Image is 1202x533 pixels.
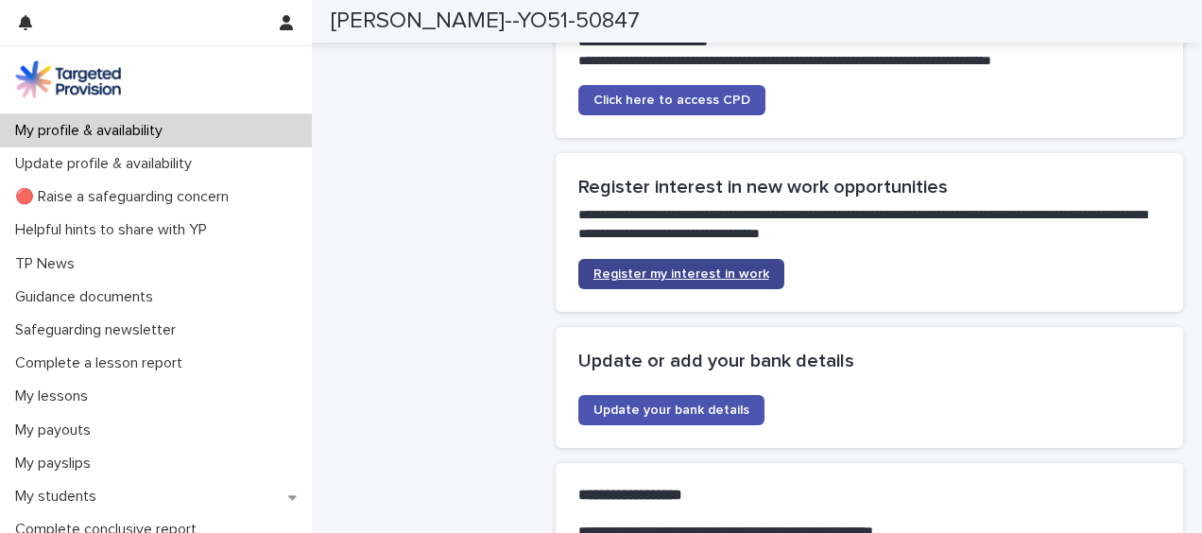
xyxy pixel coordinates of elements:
[8,221,222,239] p: Helpful hints to share with YP
[8,155,207,173] p: Update profile & availability
[331,8,640,35] h2: [PERSON_NAME]--YO51-50847
[8,387,103,405] p: My lessons
[8,421,106,439] p: My payouts
[593,267,769,281] span: Register my interest in work
[15,60,121,98] img: M5nRWzHhSzIhMunXDL62
[8,255,90,273] p: TP News
[8,354,197,372] p: Complete a lesson report
[8,288,168,306] p: Guidance documents
[578,350,1161,372] h2: Update or add your bank details
[593,404,749,417] span: Update your bank details
[8,488,112,506] p: My students
[8,321,191,339] p: Safeguarding newsletter
[8,455,106,473] p: My payslips
[578,176,1161,198] h2: Register interest in new work opportunities
[578,85,765,115] a: Click here to access CPD
[578,395,764,425] a: Update your bank details
[578,259,784,289] a: Register my interest in work
[8,188,244,206] p: 🔴 Raise a safeguarding concern
[8,122,178,140] p: My profile & availability
[593,94,750,107] span: Click here to access CPD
